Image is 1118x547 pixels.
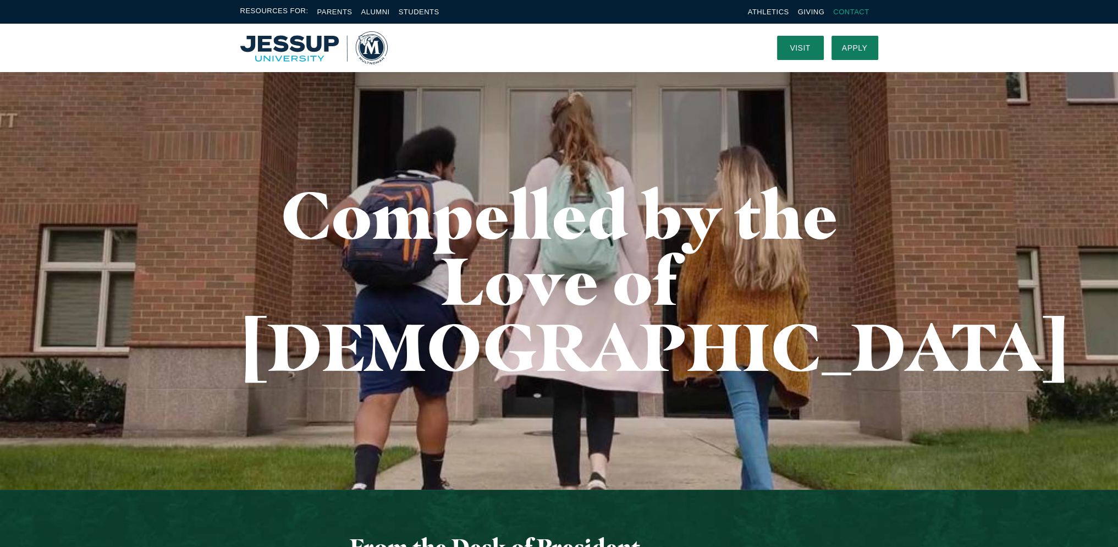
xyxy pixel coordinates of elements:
[361,8,389,16] a: Alumni
[240,31,388,64] img: Multnomah University Logo
[240,182,878,380] h1: Compelled by the Love of [DEMOGRAPHIC_DATA]
[317,8,353,16] a: Parents
[831,36,878,60] a: Apply
[240,31,388,64] a: Home
[399,8,439,16] a: Students
[833,8,869,16] a: Contact
[798,8,825,16] a: Giving
[777,36,824,60] a: Visit
[240,6,309,18] span: Resources For:
[748,8,789,16] a: Athletics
